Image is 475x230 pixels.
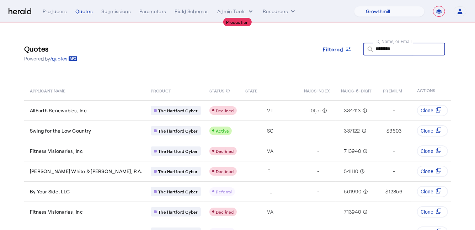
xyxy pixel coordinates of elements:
span: The Hartford Cyber [158,209,198,215]
span: [PERSON_NAME] White & [PERSON_NAME], P.A. [30,168,142,175]
span: Declined [216,169,234,174]
span: NAICS-6-DIGIT [341,87,372,94]
div: Parameters [139,8,166,15]
span: NAICS INDEX [304,87,330,94]
span: The Hartford Cyber [158,189,198,194]
img: Herald Logo [9,8,31,15]
mat-label: ID, Name, or Email [375,39,412,44]
mat-icon: info_outline [226,87,230,95]
div: Submissions [101,8,131,15]
button: Resources dropdown menu [263,8,297,15]
span: 713940 [344,208,362,215]
span: - [393,107,395,114]
span: 3603 [390,127,402,134]
span: Fitness Visionaries, Inc [30,208,83,215]
mat-icon: info_outline [360,127,367,134]
span: Declined [216,209,234,214]
span: - [317,168,319,175]
a: /quotes [50,55,78,62]
button: Clone [417,125,448,137]
span: - [393,168,395,175]
div: Quotes [75,8,93,15]
span: - [317,188,319,195]
span: 713940 [344,148,362,155]
span: VA [267,208,274,215]
span: - [317,127,319,134]
span: Active [216,128,229,133]
span: 12856 [389,188,402,195]
mat-icon: search [363,46,375,54]
span: $ [386,127,389,134]
mat-icon: info_outline [361,208,368,215]
span: Filtered [323,46,343,53]
div: Production [223,18,252,26]
span: IL [268,188,272,195]
span: Clone [421,107,433,114]
span: SC [267,127,274,134]
span: Clone [421,127,433,134]
span: Declined [216,149,234,154]
span: Referral [216,189,232,194]
span: The Hartford Cyber [158,128,198,134]
button: Clone [417,206,448,218]
div: Field Schemas [175,8,209,15]
span: Swing for the Low Country [30,127,91,134]
span: Clone [421,188,433,195]
button: Clone [417,186,448,197]
span: Clone [421,168,433,175]
span: VA [267,148,274,155]
span: AllEarth Renewables, Inc [30,107,87,114]
span: l0tjci [310,107,321,114]
div: Producers [43,8,67,15]
h3: Quotes [24,44,78,54]
button: Clone [417,166,448,177]
span: 561990 [344,188,362,195]
button: Clone [417,145,448,157]
span: PREMIUM [383,87,402,94]
span: STATUS [209,87,225,94]
th: ACTIONS [411,80,451,100]
span: The Hartford Cyber [158,108,198,113]
span: The Hartford Cyber [158,148,198,154]
span: FL [268,168,273,175]
p: Powered by [24,55,78,62]
span: VT [267,107,274,114]
span: STATE [245,87,257,94]
button: Filtered [317,43,358,55]
span: Clone [421,208,433,215]
span: 337122 [344,127,361,134]
span: - [317,148,319,155]
mat-icon: info_outline [361,148,368,155]
span: Fitness Visionaries, Inc [30,148,83,155]
span: - [393,148,395,155]
span: - [393,208,395,215]
span: - [317,208,319,215]
mat-icon: info_outline [321,107,327,114]
span: Declined [216,108,234,113]
span: By Your Side, LLC [30,188,70,195]
span: APPLICANT NAME [30,87,65,94]
mat-icon: info_outline [361,107,367,114]
mat-icon: info_outline [358,168,365,175]
span: The Hartford Cyber [158,169,198,174]
span: 541110 [344,168,359,175]
mat-icon: info_outline [362,188,368,195]
span: 334413 [344,107,361,114]
button: internal dropdown menu [217,8,254,15]
span: PRODUCT [151,87,171,94]
span: Clone [421,148,433,155]
button: Clone [417,105,448,116]
span: $ [386,188,389,195]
